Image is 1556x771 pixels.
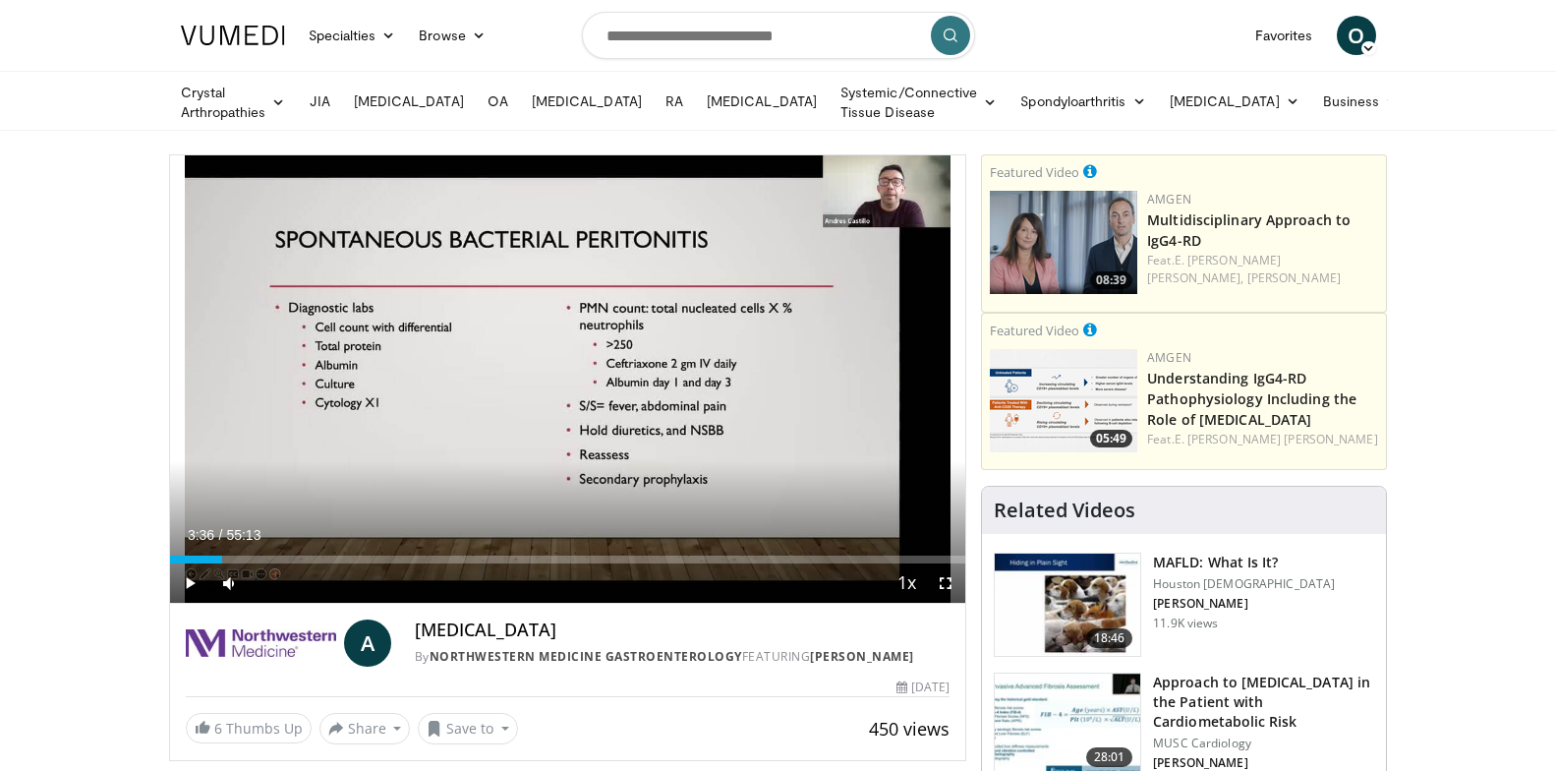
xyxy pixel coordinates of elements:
span: 05:49 [1090,430,1132,447]
p: 11.9K views [1153,616,1218,631]
span: 18:46 [1086,628,1133,648]
span: 450 views [869,717,950,741]
a: Multidisciplinary Approach to IgG4-RD [1147,210,1351,250]
p: Houston [DEMOGRAPHIC_DATA] [1153,576,1335,592]
h4: [MEDICAL_DATA] [415,620,950,641]
a: Amgen [1147,191,1191,208]
p: [PERSON_NAME] [1153,755,1374,771]
a: 6 Thumbs Up [186,713,312,743]
a: Browse [407,16,497,55]
button: Mute [209,563,249,603]
a: JIA [298,82,342,121]
small: Featured Video [990,163,1079,181]
span: 6 [214,719,222,738]
h4: Related Videos [994,499,1135,522]
video-js: Video Player [170,155,966,604]
a: 08:39 [990,191,1137,294]
div: By FEATURING [415,648,950,666]
img: 413dc738-b12d-4fd3-9105-56a13100a2ee.150x105_q85_crop-smart_upscale.jpg [995,554,1140,656]
input: Search topics, interventions [582,12,975,59]
img: Northwestern Medicine Gastroenterology [186,620,336,667]
a: [MEDICAL_DATA] [1158,82,1311,121]
a: Amgen [1147,349,1191,366]
div: Progress Bar [170,556,966,563]
a: RA [654,82,695,121]
img: 3e5b4ad1-6d9b-4d8f-ba8e-7f7d389ba880.png.150x105_q85_crop-smart_upscale.png [990,349,1137,452]
a: Crystal Arthropathies [169,83,298,122]
a: Understanding IgG4-RD Pathophysiology Including the Role of [MEDICAL_DATA] [1147,369,1356,429]
a: 05:49 [990,349,1137,452]
a: Systemic/Connective Tissue Disease [829,83,1009,122]
small: Featured Video [990,322,1079,339]
p: [PERSON_NAME] [1153,596,1335,612]
span: 3:36 [188,527,214,543]
a: Specialties [297,16,408,55]
div: Feat. [1147,252,1378,287]
span: 55:13 [226,527,260,543]
button: Share [319,713,411,744]
a: [MEDICAL_DATA] [520,82,654,121]
span: 28:01 [1086,747,1133,767]
img: VuMedi Logo [181,26,285,45]
a: Northwestern Medicine Gastroenterology [430,648,742,665]
button: Fullscreen [926,563,965,603]
a: Business [1311,82,1412,121]
a: E. [PERSON_NAME] [PERSON_NAME] [1175,431,1378,447]
a: OA [476,82,520,121]
img: 04ce378e-5681-464e-a54a-15375da35326.png.150x105_q85_crop-smart_upscale.png [990,191,1137,294]
a: Spondyloarthritis [1009,82,1157,121]
h3: MAFLD: What Is It? [1153,553,1335,572]
button: Playback Rate [887,563,926,603]
a: [PERSON_NAME] [810,648,914,665]
a: A [344,620,391,667]
span: / [219,527,223,543]
button: Play [170,563,209,603]
a: [MEDICAL_DATA] [695,82,829,121]
div: Feat. [1147,431,1378,448]
a: O [1337,16,1376,55]
a: E. [PERSON_NAME] [PERSON_NAME], [1147,252,1281,286]
a: Favorites [1243,16,1325,55]
a: [PERSON_NAME] [1247,269,1341,286]
a: [MEDICAL_DATA] [342,82,476,121]
button: Save to [418,713,518,744]
a: 18:46 MAFLD: What Is It? Houston [DEMOGRAPHIC_DATA] [PERSON_NAME] 11.9K views [994,553,1374,657]
p: MUSC Cardiology [1153,736,1374,751]
div: [DATE] [896,679,950,696]
h3: Approach to [MEDICAL_DATA] in the Patient with Cardiometabolic Risk [1153,673,1374,732]
span: 08:39 [1090,271,1132,289]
